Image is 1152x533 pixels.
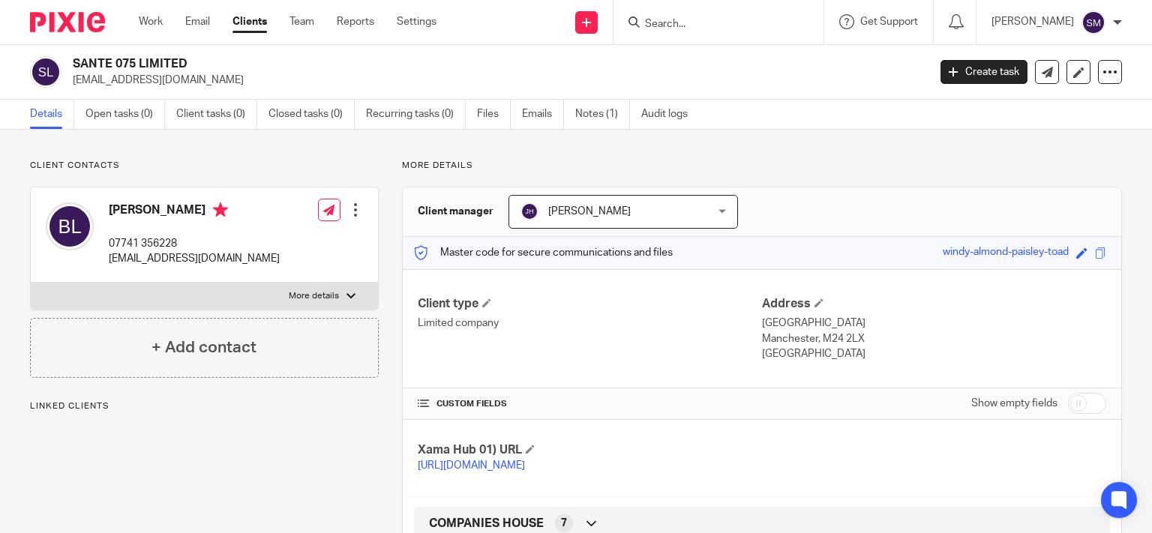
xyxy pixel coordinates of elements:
[139,14,163,29] a: Work
[30,400,379,412] p: Linked clients
[73,56,749,72] h2: SANTE 075 LIMITED
[402,160,1122,172] p: More details
[429,516,544,532] span: COMPANIES HOUSE
[418,398,762,410] h4: CUSTOM FIELDS
[477,100,511,129] a: Files
[109,202,280,221] h4: [PERSON_NAME]
[109,251,280,266] p: [EMAIL_ADDRESS][DOMAIN_NAME]
[991,14,1074,29] p: [PERSON_NAME]
[151,336,256,359] h4: + Add contact
[30,100,74,129] a: Details
[860,16,918,27] span: Get Support
[561,516,567,531] span: 7
[46,202,94,250] img: svg%3E
[418,460,525,471] a: [URL][DOMAIN_NAME]
[762,316,1106,331] p: [GEOGRAPHIC_DATA]
[943,244,1069,262] div: windy-almond-paisley-toad
[418,296,762,312] h4: Client type
[643,18,778,31] input: Search
[268,100,355,129] a: Closed tasks (0)
[30,160,379,172] p: Client contacts
[418,316,762,331] p: Limited company
[185,14,210,29] a: Email
[397,14,436,29] a: Settings
[940,60,1027,84] a: Create task
[520,202,538,220] img: svg%3E
[971,396,1057,411] label: Show empty fields
[109,236,280,251] p: 07741 356228
[289,14,314,29] a: Team
[1081,10,1105,34] img: svg%3E
[548,206,631,217] span: [PERSON_NAME]
[762,346,1106,361] p: [GEOGRAPHIC_DATA]
[641,100,699,129] a: Audit logs
[575,100,630,129] a: Notes (1)
[213,202,228,217] i: Primary
[522,100,564,129] a: Emails
[73,73,918,88] p: [EMAIL_ADDRESS][DOMAIN_NAME]
[414,245,673,260] p: Master code for secure communications and files
[762,296,1106,312] h4: Address
[30,12,105,32] img: Pixie
[337,14,374,29] a: Reports
[85,100,165,129] a: Open tasks (0)
[366,100,466,129] a: Recurring tasks (0)
[418,442,762,458] h4: Xama Hub 01) URL
[30,56,61,88] img: svg%3E
[418,204,493,219] h3: Client manager
[176,100,257,129] a: Client tasks (0)
[762,331,1106,346] p: Manchester, M24 2LX
[232,14,267,29] a: Clients
[289,290,339,302] p: More details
